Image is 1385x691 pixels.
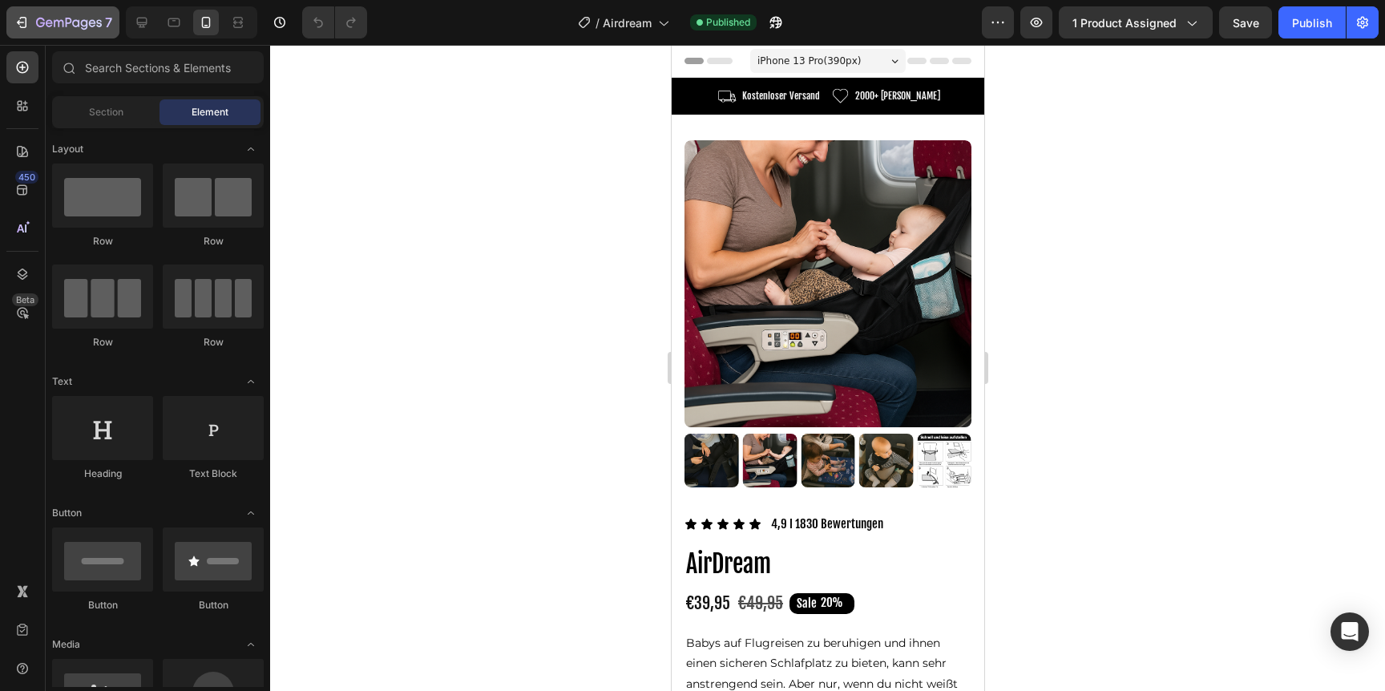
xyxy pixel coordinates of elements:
div: Open Intercom Messenger [1330,612,1369,651]
span: Media [52,637,80,652]
button: 1 product assigned [1059,6,1213,38]
button: 7 [6,6,119,38]
span: 1 product assigned [1072,14,1177,31]
span: / [596,14,600,31]
div: Row [163,335,264,350]
div: Text Block [163,467,264,481]
div: Row [52,234,153,249]
div: Heading [52,467,153,481]
button: Publish [1278,6,1346,38]
div: Undo/Redo [302,6,367,38]
p: Babys auf Flugreisen zu beruhigen und ihnen einen sicheren Schlafplatz zu bieten, kann sehr anstr... [14,588,298,669]
span: Toggle open [238,369,264,394]
div: Row [52,335,153,350]
span: Toggle open [238,136,264,162]
span: Element [192,105,228,119]
input: Search Sections & Elements [52,51,264,83]
div: Publish [1292,14,1332,31]
span: Text [52,374,72,389]
span: Toggle open [238,500,264,526]
p: 7 [105,13,112,32]
span: Save [1233,16,1259,30]
button: Save [1219,6,1272,38]
div: Button [52,598,153,612]
span: Published [706,15,750,30]
iframe: Design area [672,45,984,691]
span: Layout [52,142,83,156]
span: Airdream [603,14,652,31]
div: 450 [15,171,38,184]
div: Beta [12,293,38,306]
span: Toggle open [238,632,264,657]
div: Row [163,234,264,249]
span: Button [52,506,82,520]
span: Section [89,105,123,119]
div: Button [163,598,264,612]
